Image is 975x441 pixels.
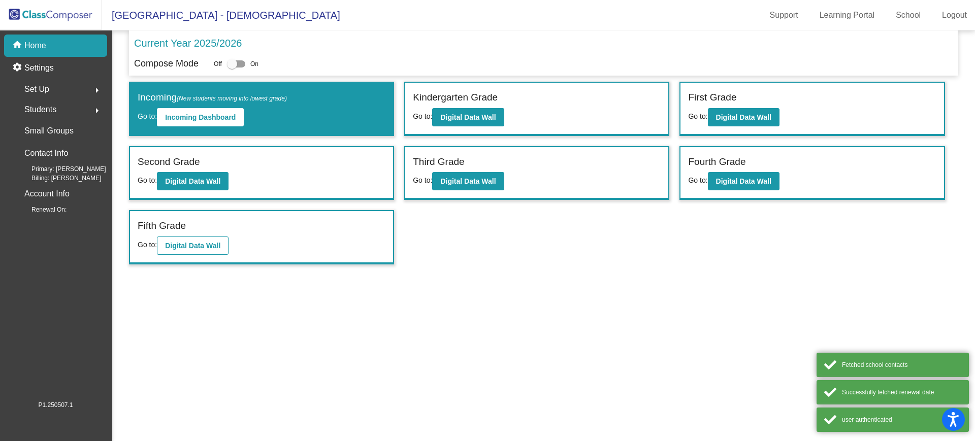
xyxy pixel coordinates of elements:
[413,90,498,105] label: Kindergarten Grade
[413,155,464,169] label: Third Grade
[432,172,504,190] button: Digital Data Wall
[12,40,24,52] mat-icon: home
[934,7,975,23] a: Logout
[811,7,883,23] a: Learning Portal
[24,82,49,96] span: Set Up
[708,172,779,190] button: Digital Data Wall
[134,36,242,51] p: Current Year 2025/2026
[440,177,496,185] b: Digital Data Wall
[842,415,961,424] div: user authenticated
[24,103,56,117] span: Students
[842,360,961,369] div: Fetched school contacts
[413,112,432,120] span: Go to:
[15,164,106,174] span: Primary: [PERSON_NAME]
[413,176,432,184] span: Go to:
[24,146,68,160] p: Contact Info
[24,62,54,74] p: Settings
[688,90,736,105] label: First Grade
[165,242,220,250] b: Digital Data Wall
[888,7,929,23] a: School
[91,105,103,117] mat-icon: arrow_right
[708,108,779,126] button: Digital Data Wall
[177,95,287,102] span: (New students moving into lowest grade)
[134,57,199,71] p: Compose Mode
[138,112,157,120] span: Go to:
[12,62,24,74] mat-icon: settings
[138,176,157,184] span: Go to:
[138,155,200,169] label: Second Grade
[716,177,771,185] b: Digital Data Wall
[214,59,222,69] span: Off
[138,219,186,233] label: Fifth Grade
[24,124,74,138] p: Small Groups
[688,112,707,120] span: Go to:
[157,236,229,255] button: Digital Data Wall
[440,113,496,121] b: Digital Data Wall
[688,155,745,169] label: Fourth Grade
[102,7,340,23] span: [GEOGRAPHIC_DATA] - [DEMOGRAPHIC_DATA]
[165,113,236,121] b: Incoming Dashboard
[716,113,771,121] b: Digital Data Wall
[15,205,67,214] span: Renewal On:
[762,7,806,23] a: Support
[432,108,504,126] button: Digital Data Wall
[138,241,157,249] span: Go to:
[842,388,961,397] div: Successfully fetched renewal date
[688,176,707,184] span: Go to:
[157,172,229,190] button: Digital Data Wall
[138,90,287,105] label: Incoming
[24,40,46,52] p: Home
[250,59,258,69] span: On
[91,84,103,96] mat-icon: arrow_right
[157,108,244,126] button: Incoming Dashboard
[165,177,220,185] b: Digital Data Wall
[15,174,101,183] span: Billing: [PERSON_NAME]
[24,187,70,201] p: Account Info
